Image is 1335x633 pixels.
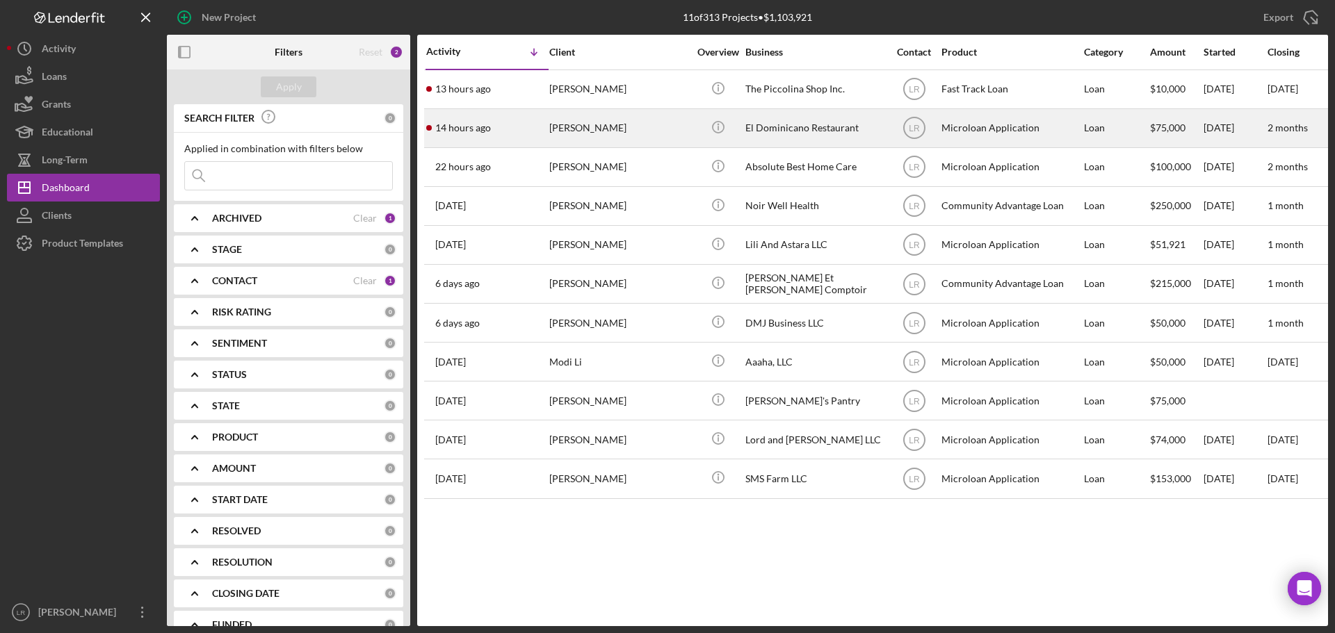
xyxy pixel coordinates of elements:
div: Loan [1084,71,1149,108]
div: Contact [888,47,940,58]
div: $51,921 [1150,227,1202,263]
div: New Project [202,3,256,31]
div: $100,000 [1150,149,1202,186]
time: 2 months [1268,161,1308,172]
time: 2025-08-21 02:04 [435,83,491,94]
div: $74,000 [1150,421,1202,458]
div: 0 [384,368,396,381]
b: AMOUNT [212,463,256,474]
text: LR [909,318,920,328]
div: Clients [42,202,72,233]
time: 2025-08-21 01:38 [435,122,491,133]
button: Educational [7,118,160,146]
b: RISK RATING [212,306,271,318]
div: [DATE] [1204,110,1266,147]
div: 0 [384,431,396,443]
time: [DATE] [1268,83,1298,94]
div: Lord and [PERSON_NAME] LLC [745,421,884,458]
div: 1 [384,212,396,224]
time: 2 months [1268,122,1308,133]
div: Client [549,47,688,58]
div: $50,000 [1150,343,1202,380]
div: [PERSON_NAME] [549,110,688,147]
div: $75,000 [1150,382,1202,419]
div: [DATE] [1204,343,1266,380]
div: 0 [384,587,396,600]
div: Microloan Application [941,110,1081,147]
div: Loan [1084,343,1149,380]
div: 0 [384,525,396,537]
div: Microloan Application [941,421,1081,458]
div: Overview [692,47,744,58]
div: DMJ Business LLC [745,304,884,341]
div: Lili And Astara LLC [745,227,884,263]
time: 2025-04-01 16:49 [435,473,466,484]
button: Activity [7,35,160,63]
text: LR [909,396,920,406]
div: Export [1263,3,1293,31]
div: [PERSON_NAME] Et [PERSON_NAME] Comptoir [745,265,884,302]
div: Loans [42,63,67,94]
div: El Dominicano Restaurant [745,110,884,147]
div: Reset [359,47,382,58]
div: Loan [1084,304,1149,341]
div: Modi Li [549,343,688,380]
div: Clear [353,275,377,286]
time: 2025-08-15 17:58 [435,278,480,289]
div: Clear [353,213,377,224]
div: Dashboard [42,174,90,205]
text: LR [909,475,920,484]
div: 0 [384,112,396,124]
div: [DATE] [1204,304,1266,341]
div: Apply [276,76,302,97]
div: [PERSON_NAME] [549,188,688,224]
b: CLOSING DATE [212,588,280,599]
div: Activity [42,35,76,66]
div: Microloan Application [941,382,1081,419]
button: Apply [261,76,316,97]
text: LR [909,357,920,367]
div: Microloan Application [941,227,1081,263]
div: [DATE] [1204,265,1266,302]
a: Clients [7,202,160,229]
div: $153,000 [1150,460,1202,497]
div: Loan [1084,149,1149,186]
text: LR [909,163,920,172]
div: [DATE] [1204,227,1266,263]
div: Loan [1084,382,1149,419]
b: Filters [275,47,302,58]
time: [DATE] [1268,472,1298,484]
text: LR [909,240,920,250]
button: Grants [7,90,160,118]
div: SMS Farm LLC [745,460,884,497]
div: Loan [1084,110,1149,147]
div: Microloan Application [941,149,1081,186]
div: [PERSON_NAME] [549,382,688,419]
b: RESOLVED [212,525,261,536]
div: [PERSON_NAME] [549,304,688,341]
time: 2025-08-18 19:59 [435,239,466,250]
div: $50,000 [1150,304,1202,341]
div: 1 [384,274,396,287]
text: LR [909,435,920,445]
div: Loan [1084,421,1149,458]
time: 2025-08-20 13:14 [435,200,466,211]
div: Started [1204,47,1266,58]
button: Loans [7,63,160,90]
div: 0 [384,243,396,256]
b: RESOLUTION [212,557,273,568]
div: 0 [384,493,396,506]
time: [DATE] [1268,434,1298,445]
b: CONTACT [212,275,257,286]
div: $75,000 [1150,110,1202,147]
div: $215,000 [1150,265,1202,302]
text: LR [909,85,920,94]
div: [DATE] [1204,421,1266,458]
div: [PERSON_NAME] [549,265,688,302]
div: Loan [1084,188,1149,224]
div: 0 [384,462,396,475]
div: Microloan Application [941,460,1081,497]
